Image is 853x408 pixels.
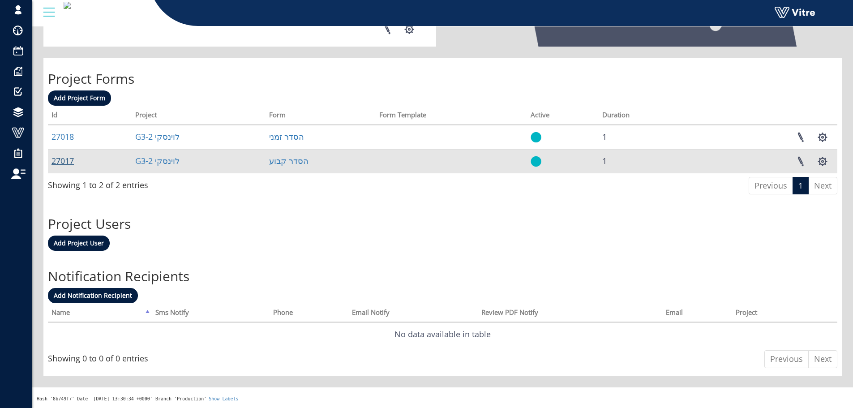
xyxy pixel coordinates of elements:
img: 1f4ec9d3-0ef0-4650-a315-4b2c82488fb6.png [64,2,71,9]
a: הסדר זמני [269,131,304,142]
a: Next [808,350,837,368]
a: G3-2 לוינסקי [135,155,180,166]
a: 27018 [51,131,74,142]
div: Showing 0 to 0 of 0 entries [48,349,148,365]
span: Hash '8b749f7' Date '[DATE] 13:30:34 +0000' Branch 'Production' [37,396,206,401]
th: Id [48,108,132,125]
a: 27017 [51,155,74,166]
a: 1 [793,177,809,195]
th: Project [132,108,266,125]
div: Showing 1 to 2 of 2 entries [48,176,148,191]
th: Active [527,108,599,125]
a: Next [808,177,837,195]
th: Email [662,305,733,322]
th: Name: activate to sort column descending [48,305,152,322]
td: No data available in table [48,322,837,347]
a: Previous [749,177,793,195]
td: 1 [599,149,695,173]
th: Email Notify [348,305,478,322]
img: yes [531,156,541,167]
span: Add Project Form [54,94,105,102]
th: Project [732,305,816,322]
th: Phone [270,305,348,322]
a: Add Project User [48,236,110,251]
a: Add Notification Recipient [48,288,138,303]
td: 1 [599,125,695,149]
th: Review PDF Notify [478,305,662,322]
h2: Project Forms [48,71,837,86]
a: Add Project Form [48,90,111,106]
th: Sms Notify [152,305,270,322]
th: Duration [599,108,695,125]
th: Form [266,108,376,125]
span: Add Project User [54,239,104,247]
img: yes [531,132,541,143]
h2: Notification Recipients [48,269,837,283]
a: Previous [764,350,809,368]
h2: Project Users [48,216,837,231]
a: הסדר קבוע [269,155,309,166]
a: Show Labels [209,396,238,401]
a: G3-2 לוינסקי [135,131,180,142]
th: Form Template [376,108,527,125]
span: Add Notification Recipient [54,291,132,300]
